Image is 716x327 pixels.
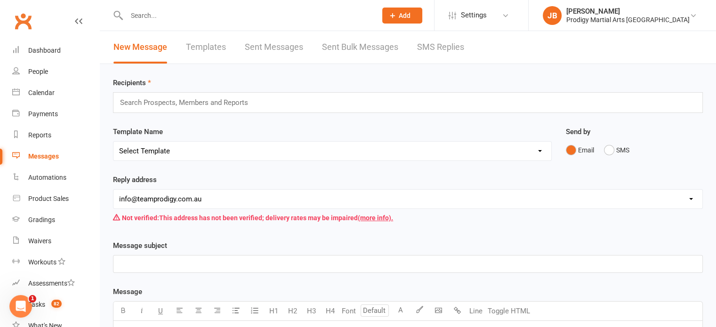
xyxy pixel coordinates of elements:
[29,295,36,303] span: 1
[12,61,99,82] a: People
[339,302,358,320] button: Font
[604,141,629,159] button: SMS
[566,16,690,24] div: Prodigy Martial Arts [GEOGRAPHIC_DATA]
[399,12,410,19] span: Add
[186,31,226,64] a: Templates
[12,188,99,209] a: Product Sales
[28,279,75,287] div: Assessments
[122,214,159,222] strong: Not verified:
[382,8,422,24] button: Add
[12,104,99,125] a: Payments
[12,273,99,294] a: Assessments
[12,209,99,231] a: Gradings
[28,131,51,139] div: Reports
[151,302,170,320] button: U
[12,40,99,61] a: Dashboard
[28,89,55,96] div: Calendar
[417,31,464,64] a: SMS Replies
[264,302,283,320] button: H1
[51,300,62,308] span: 82
[9,295,32,318] iframe: Intercom live chat
[28,258,56,266] div: Workouts
[485,302,532,320] button: Toggle HTML
[12,294,99,315] a: Tasks 82
[321,302,339,320] button: H4
[113,174,157,185] label: Reply address
[113,31,167,64] a: New Message
[391,302,410,320] button: A
[158,307,163,315] span: U
[113,286,142,297] label: Message
[119,96,257,109] input: Search Prospects, Members and Reports
[566,126,590,137] label: Send by
[566,141,594,159] button: Email
[28,216,55,223] div: Gradings
[28,110,58,118] div: Payments
[12,146,99,167] a: Messages
[12,82,99,104] a: Calendar
[12,252,99,273] a: Workouts
[28,301,45,308] div: Tasks
[28,174,66,181] div: Automations
[12,125,99,146] a: Reports
[28,195,69,202] div: Product Sales
[28,152,59,160] div: Messages
[467,302,485,320] button: Line
[12,167,99,188] a: Automations
[361,304,389,317] input: Default
[543,6,562,25] div: JB
[113,126,163,137] label: Template Name
[12,231,99,252] a: Waivers
[28,47,61,54] div: Dashboard
[566,7,690,16] div: [PERSON_NAME]
[124,9,370,22] input: Search...
[461,5,487,26] span: Settings
[113,240,167,251] label: Message subject
[302,302,321,320] button: H3
[113,209,703,227] div: This address has not been verified; delivery rates may be impaired
[11,9,35,33] a: Clubworx
[113,77,151,88] label: Recipients
[283,302,302,320] button: H2
[245,31,303,64] a: Sent Messages
[358,214,393,222] a: (more info).
[28,237,51,245] div: Waivers
[322,31,398,64] a: Sent Bulk Messages
[28,68,48,75] div: People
